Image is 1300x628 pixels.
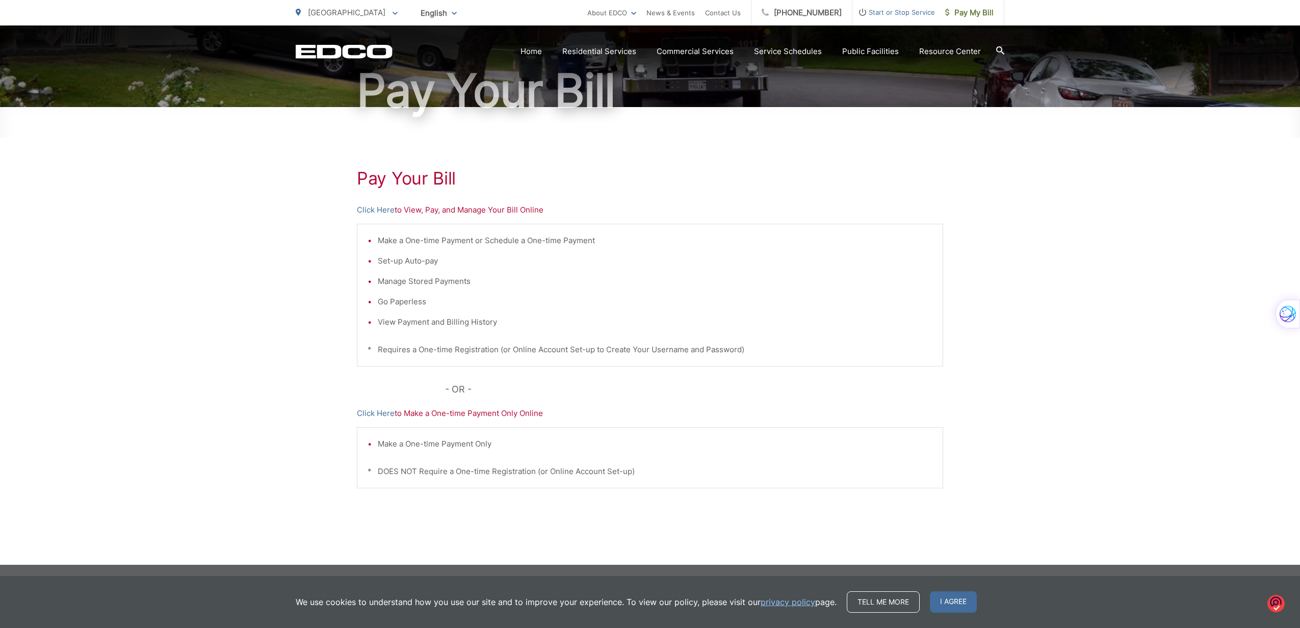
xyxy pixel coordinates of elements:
[761,596,815,608] a: privacy policy
[357,168,943,189] h1: Pay Your Bill
[378,255,932,267] li: Set-up Auto-pay
[378,234,932,247] li: Make a One-time Payment or Schedule a One-time Payment
[308,8,385,17] span: [GEOGRAPHIC_DATA]
[378,438,932,450] li: Make a One-time Payment Only
[378,296,932,308] li: Go Paperless
[296,44,393,59] a: EDCD logo. Return to the homepage.
[378,316,932,328] li: View Payment and Billing History
[357,204,395,216] a: Click Here
[413,4,464,22] span: English
[562,45,636,58] a: Residential Services
[705,7,741,19] a: Contact Us
[296,65,1004,116] h1: Pay Your Bill
[368,465,932,478] p: * DOES NOT Require a One-time Registration (or Online Account Set-up)
[368,344,932,356] p: * Requires a One-time Registration (or Online Account Set-up to Create Your Username and Password)
[1267,594,1285,613] img: o1IwAAAABJRU5ErkJggg==
[930,591,977,613] span: I agree
[587,7,636,19] a: About EDCO
[945,7,994,19] span: Pay My Bill
[754,45,822,58] a: Service Schedules
[657,45,734,58] a: Commercial Services
[357,407,943,420] p: to Make a One-time Payment Only Online
[378,275,932,287] li: Manage Stored Payments
[847,591,920,613] a: Tell me more
[521,45,542,58] a: Home
[357,407,395,420] a: Click Here
[842,45,899,58] a: Public Facilities
[296,596,837,608] p: We use cookies to understand how you use our site and to improve your experience. To view our pol...
[646,7,695,19] a: News & Events
[357,204,943,216] p: to View, Pay, and Manage Your Bill Online
[919,45,981,58] a: Resource Center
[445,382,944,397] p: - OR -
